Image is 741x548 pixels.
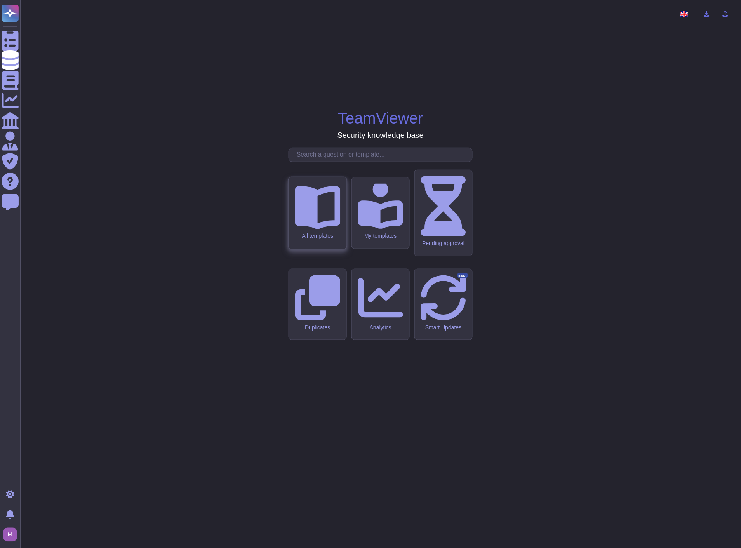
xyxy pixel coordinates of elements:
[338,109,423,127] h1: TeamViewer
[295,233,340,240] div: All templates
[457,273,468,278] div: BETA
[421,324,466,331] div: Smart Updates
[3,528,17,542] img: user
[358,324,403,331] div: Analytics
[2,526,23,543] button: user
[421,240,466,247] div: Pending approval
[358,233,403,239] div: My templates
[295,324,340,331] div: Duplicates
[337,130,424,140] h3: Security knowledge base
[680,11,688,17] img: en
[293,148,472,162] input: Search a question or template...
